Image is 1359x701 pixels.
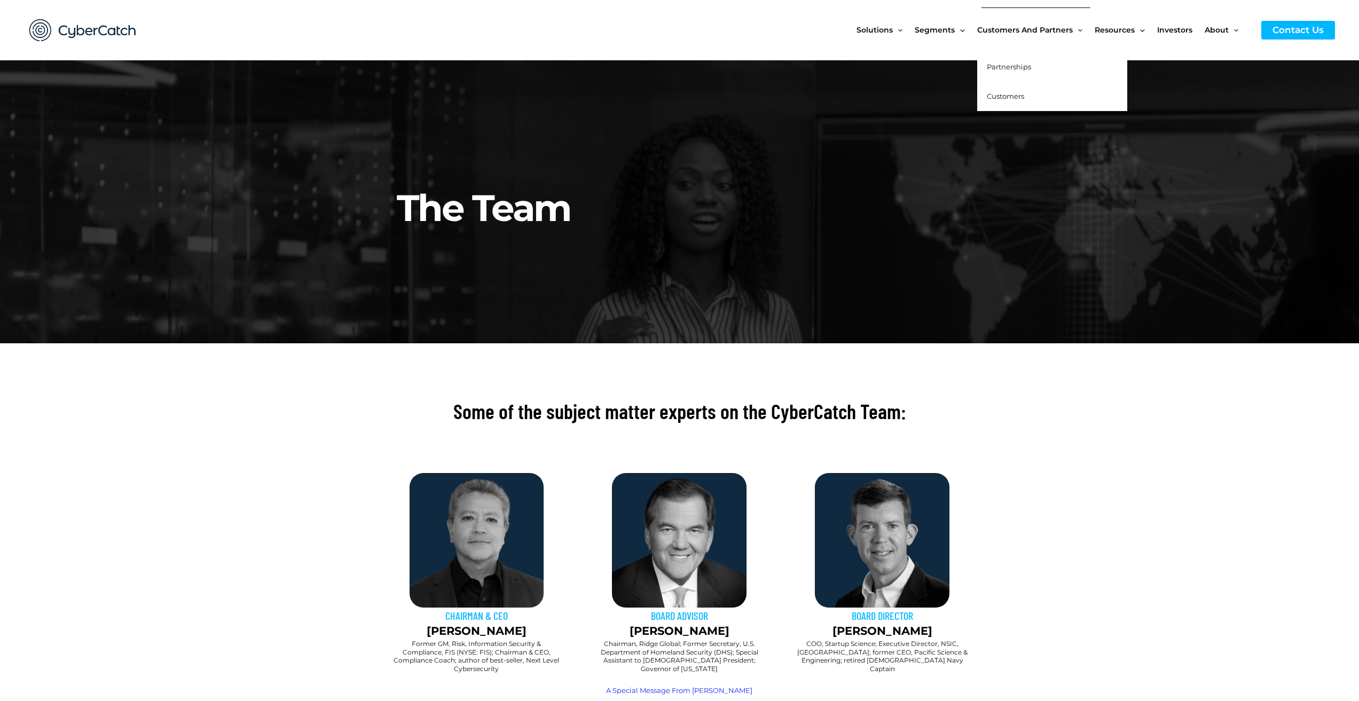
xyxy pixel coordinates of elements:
span: Solutions [857,7,893,52]
span: Customers and Partners [977,7,1073,52]
span: Menu Toggle [1229,7,1238,52]
h2: Chairman, Ridge Global; Former Secretary, U.S. Department of Homeland Security (DHS); Special Ass... [594,640,765,673]
h2: COO, Startup Science; Executive Director, NSIC, [GEOGRAPHIC_DATA]; former CEO, Pacific Science & ... [797,640,968,673]
h2: Former GM, Risk, Information Security & Compliance, FIS (NYSE: FIS); Chairman & CEO, Compliance C... [391,640,562,673]
a: Partnerships [977,52,1127,82]
span: About [1205,7,1229,52]
span: Customers [987,92,1024,100]
nav: Site Navigation: New Main Menu [857,7,1251,52]
span: Partnerships [987,62,1031,71]
span: Resources [1095,7,1135,52]
span: Menu Toggle [893,7,902,52]
span: Menu Toggle [1073,7,1082,52]
p: [PERSON_NAME] [786,623,978,640]
span: Investors [1157,7,1192,52]
a: Contact Us [1261,21,1335,40]
span: Menu Toggle [1135,7,1144,52]
a: Customers [977,82,1127,111]
img: CyberCatch [19,8,147,52]
a: Investors [1157,7,1205,52]
h3: BOARD ADVISOR [583,609,775,623]
h3: BOARD DIRECTOR [786,609,978,623]
span: Segments [915,7,955,52]
span: Menu Toggle [955,7,964,52]
h3: CHAIRMAN & CEO [381,609,573,623]
p: [PERSON_NAME] [381,623,573,640]
h2: Some of the subject matter experts on the CyberCatch Team: [381,398,979,425]
h2: The Team [397,89,971,232]
p: [PERSON_NAME] [583,623,775,640]
a: A Special Message From [PERSON_NAME] [606,686,752,695]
